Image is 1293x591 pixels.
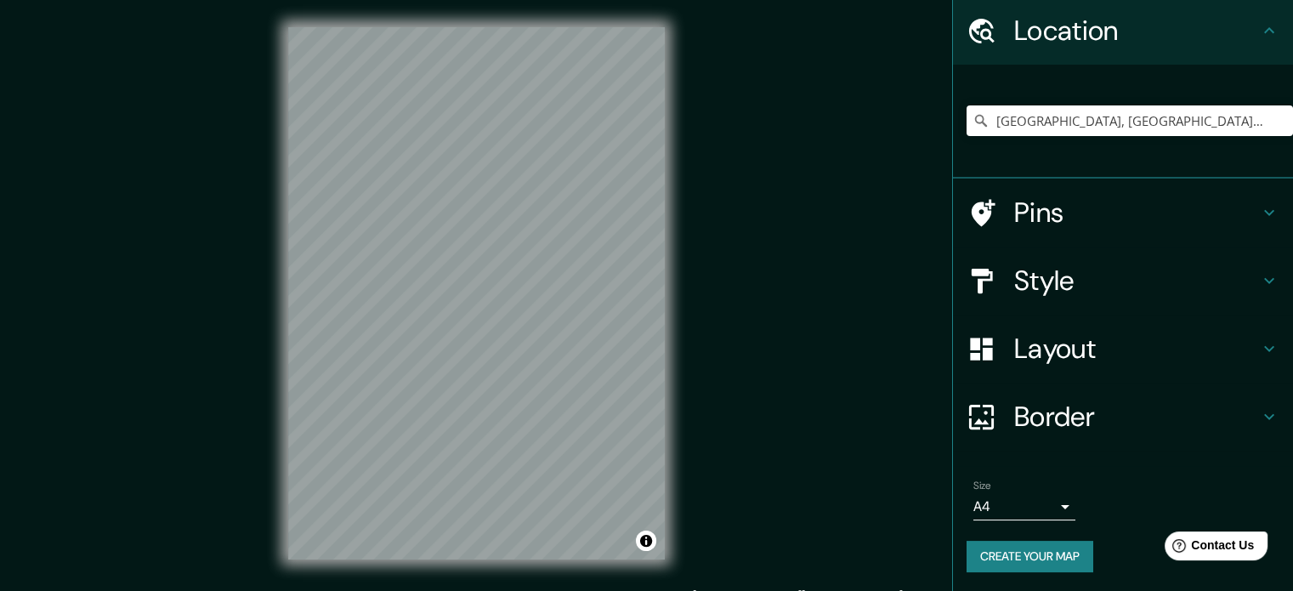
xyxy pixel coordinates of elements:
h4: Pins [1014,196,1259,230]
div: Style [953,247,1293,315]
h4: Location [1014,14,1259,48]
button: Toggle attribution [636,531,656,551]
iframe: Help widget launcher [1142,525,1274,572]
canvas: Map [288,27,665,560]
h4: Layout [1014,332,1259,366]
input: Pick your city or area [967,105,1293,136]
h4: Style [1014,264,1259,298]
div: Layout [953,315,1293,383]
div: A4 [973,493,1075,520]
div: Pins [953,179,1293,247]
label: Size [973,479,991,493]
h4: Border [1014,400,1259,434]
div: Border [953,383,1293,451]
button: Create your map [967,541,1093,572]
